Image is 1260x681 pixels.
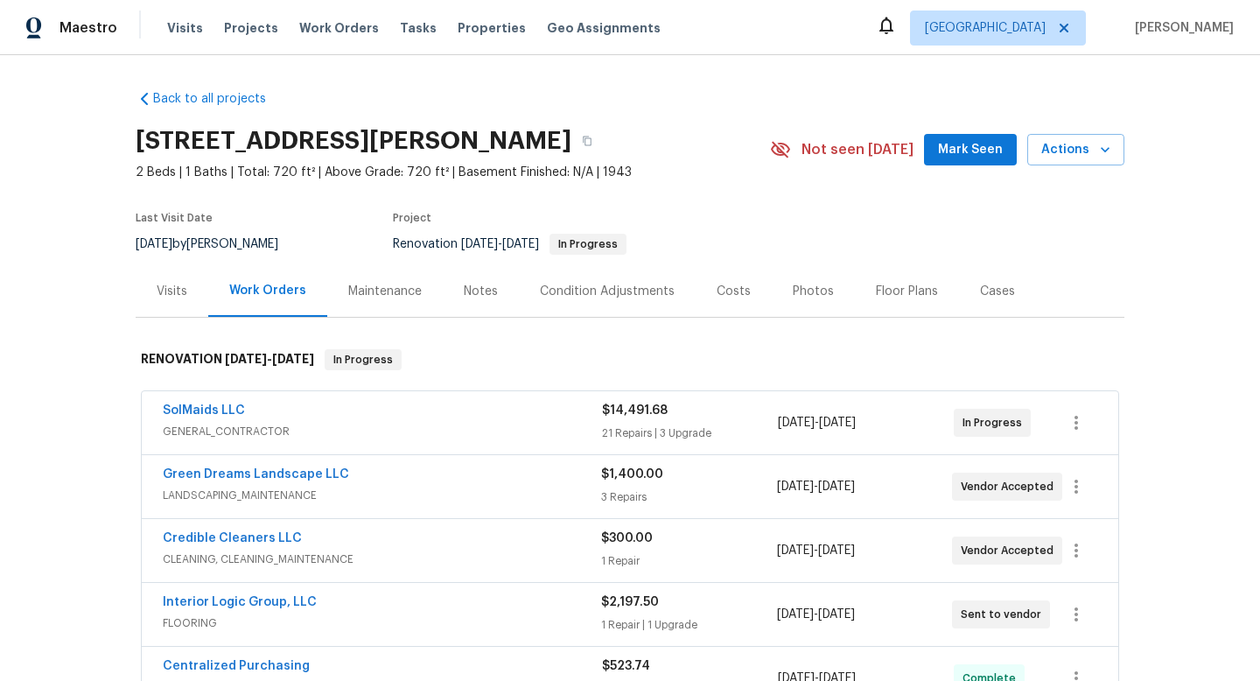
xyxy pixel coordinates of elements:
span: LANDSCAPING_MAINTENANCE [163,487,601,504]
span: [DATE] [461,238,498,250]
span: Work Orders [299,19,379,37]
span: $1,400.00 [601,468,663,481]
span: $523.74 [602,660,650,672]
span: - [225,353,314,365]
span: In Progress [962,414,1029,432]
span: [DATE] [777,481,814,493]
span: Renovation [393,238,626,250]
span: [DATE] [777,608,814,621]
div: Costs [717,283,751,300]
span: [DATE] [818,544,855,557]
h2: [STREET_ADDRESS][PERSON_NAME] [136,132,571,150]
span: - [778,414,856,432]
a: Credible Cleaners LLC [163,532,302,544]
span: - [777,606,855,623]
span: Vendor Accepted [961,542,1060,559]
div: Maintenance [348,283,422,300]
span: Visits [167,19,203,37]
span: Project [393,213,431,223]
span: [DATE] [225,353,267,365]
span: Actions [1041,139,1110,161]
span: In Progress [551,239,625,249]
span: [DATE] [502,238,539,250]
span: [PERSON_NAME] [1128,19,1234,37]
span: Mark Seen [938,139,1003,161]
div: Cases [980,283,1015,300]
span: In Progress [326,351,400,369]
span: [GEOGRAPHIC_DATA] [925,19,1046,37]
a: Back to all projects [136,90,304,108]
span: Vendor Accepted [961,478,1060,495]
h6: RENOVATION [141,349,314,370]
span: - [461,238,539,250]
span: - [777,478,855,495]
div: by [PERSON_NAME] [136,234,299,255]
div: Notes [464,283,498,300]
button: Actions [1027,134,1124,166]
span: 2 Beds | 1 Baths | Total: 720 ft² | Above Grade: 720 ft² | Basement Finished: N/A | 1943 [136,164,770,181]
span: Maestro [59,19,117,37]
span: Not seen [DATE] [801,141,913,158]
div: 3 Repairs [601,488,776,506]
span: [DATE] [818,481,855,493]
div: Floor Plans [876,283,938,300]
a: Centralized Purchasing [163,660,310,672]
span: - [777,542,855,559]
span: [DATE] [819,417,856,429]
span: Tasks [400,22,437,34]
span: Projects [224,19,278,37]
div: 1 Repair | 1 Upgrade [601,616,776,634]
a: SolMaids LLC [163,404,245,417]
span: CLEANING, CLEANING_MAINTENANCE [163,551,601,568]
span: [DATE] [136,238,172,250]
div: RENOVATION [DATE]-[DATE]In Progress [136,332,1124,388]
span: Properties [458,19,526,37]
span: Last Visit Date [136,213,213,223]
span: $2,197.50 [601,596,659,608]
span: FLOORING [163,614,601,632]
span: [DATE] [818,608,855,621]
span: $300.00 [601,532,653,544]
div: Condition Adjustments [540,283,675,300]
span: [DATE] [272,353,314,365]
div: Visits [157,283,187,300]
span: [DATE] [777,544,814,557]
div: Photos [793,283,834,300]
span: Geo Assignments [547,19,661,37]
span: $14,491.68 [602,404,668,417]
button: Mark Seen [924,134,1017,166]
a: Interior Logic Group, LLC [163,596,317,608]
span: Sent to vendor [961,606,1048,623]
div: 1 Repair [601,552,776,570]
a: Green Dreams Landscape LLC [163,468,349,481]
div: Work Orders [229,282,306,299]
span: [DATE] [778,417,815,429]
div: 21 Repairs | 3 Upgrade [602,425,778,442]
span: GENERAL_CONTRACTOR [163,423,602,440]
